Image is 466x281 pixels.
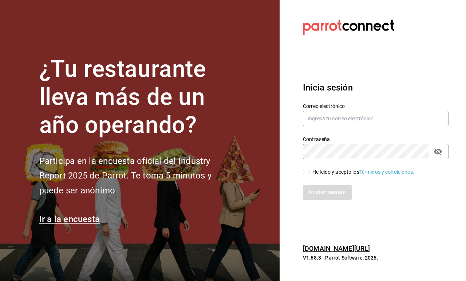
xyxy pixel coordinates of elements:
[432,145,444,158] button: passwordField
[39,154,236,198] h2: Participa en la encuesta oficial del Industry Report 2025 de Parrot. Te toma 5 minutos y puede se...
[359,169,414,175] a: Términos y condiciones.
[303,245,370,252] a: [DOMAIN_NAME][URL]
[303,104,449,109] label: Correo electrónico
[303,111,449,126] input: Ingresa tu correo electrónico
[303,137,449,142] label: Contraseña
[312,168,414,176] div: He leído y acepto los
[303,81,449,94] h3: Inicia sesión
[39,55,236,139] h1: ¿Tu restaurante lleva más de un año operando?
[39,214,100,224] a: Ir a la encuesta
[303,254,449,261] p: V1.68.3 - Parrot Software, 2025.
